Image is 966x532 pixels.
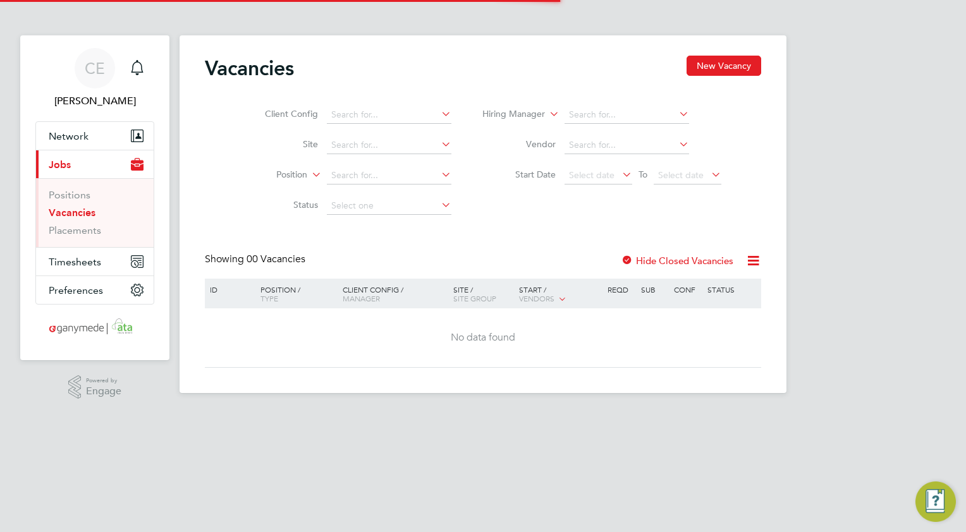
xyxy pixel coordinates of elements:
[49,207,95,219] a: Vacancies
[68,375,122,399] a: Powered byEngage
[85,60,105,76] span: CE
[46,317,145,337] img: ganymedesolutions-logo-retina.png
[49,256,101,268] span: Timesheets
[36,122,154,150] button: Network
[251,279,339,309] div: Position /
[86,386,121,397] span: Engage
[327,136,451,154] input: Search for...
[604,279,637,300] div: Reqd
[245,199,318,210] label: Status
[36,178,154,247] div: Jobs
[49,159,71,171] span: Jobs
[49,284,103,296] span: Preferences
[49,189,90,201] a: Positions
[247,253,305,265] span: 00 Vacancies
[483,138,556,150] label: Vendor
[343,293,380,303] span: Manager
[565,136,689,154] input: Search for...
[327,167,451,184] input: Search for...
[49,224,101,236] a: Placements
[516,279,604,310] div: Start /
[453,293,496,303] span: Site Group
[635,166,651,183] span: To
[207,279,251,300] div: ID
[658,169,704,181] span: Select date
[35,94,154,109] span: Colin Earp
[704,279,759,300] div: Status
[483,169,556,180] label: Start Date
[207,331,759,344] div: No data found
[49,130,89,142] span: Network
[327,197,451,215] input: Select one
[519,293,554,303] span: Vendors
[915,481,956,522] button: Engage Resource Center
[687,56,761,76] button: New Vacancy
[260,293,278,303] span: Type
[205,56,294,81] h2: Vacancies
[638,279,671,300] div: Sub
[36,150,154,178] button: Jobs
[569,169,614,181] span: Select date
[339,279,450,309] div: Client Config /
[327,106,451,124] input: Search for...
[205,253,308,266] div: Showing
[36,276,154,304] button: Preferences
[245,138,318,150] label: Site
[86,375,121,386] span: Powered by
[450,279,517,309] div: Site /
[472,108,545,121] label: Hiring Manager
[235,169,307,181] label: Position
[671,279,704,300] div: Conf
[20,35,169,360] nav: Main navigation
[36,248,154,275] button: Timesheets
[565,106,689,124] input: Search for...
[245,108,318,119] label: Client Config
[621,255,733,267] label: Hide Closed Vacancies
[35,317,154,337] a: Go to home page
[35,48,154,109] a: CE[PERSON_NAME]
